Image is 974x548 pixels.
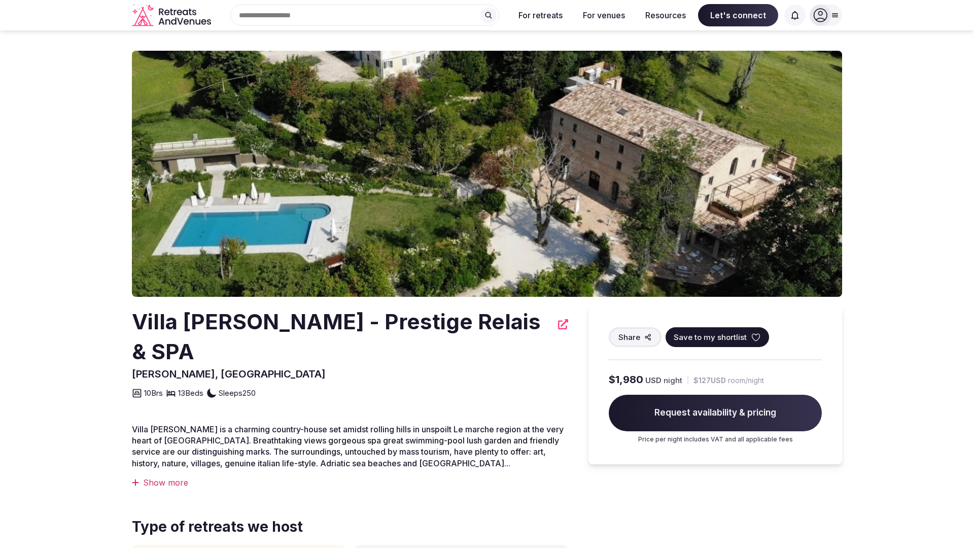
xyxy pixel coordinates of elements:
span: Villa [PERSON_NAME] is a charming country-house set amidst rolling hills in unspoilt Le marche re... [132,424,564,468]
button: For venues [575,4,633,26]
p: Price per night includes VAT and all applicable fees [609,435,822,444]
img: Venue cover photo [132,51,842,297]
h2: Villa [PERSON_NAME] - Prestige Relais & SPA [132,307,552,367]
span: Sleeps 250 [219,388,256,398]
a: Visit the homepage [132,4,213,27]
span: 10 Brs [144,388,163,398]
div: | [686,374,689,385]
button: Save to my shortlist [666,327,769,347]
button: Resources [637,4,694,26]
svg: Retreats and Venues company logo [132,4,213,27]
button: Share [609,327,662,347]
span: 13 Beds [178,388,203,398]
span: USD [645,375,662,386]
span: $1,980 [609,372,643,387]
span: room/night [728,375,764,386]
span: Type of retreats we host [132,517,303,537]
span: Let's connect [698,4,778,26]
span: [PERSON_NAME], [GEOGRAPHIC_DATA] [132,368,326,380]
div: Show more [132,477,568,488]
span: night [664,375,682,386]
span: Save to my shortlist [674,332,747,342]
span: $127 USD [693,375,726,386]
span: Request availability & pricing [609,395,822,431]
button: For retreats [510,4,571,26]
span: Share [618,332,640,342]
